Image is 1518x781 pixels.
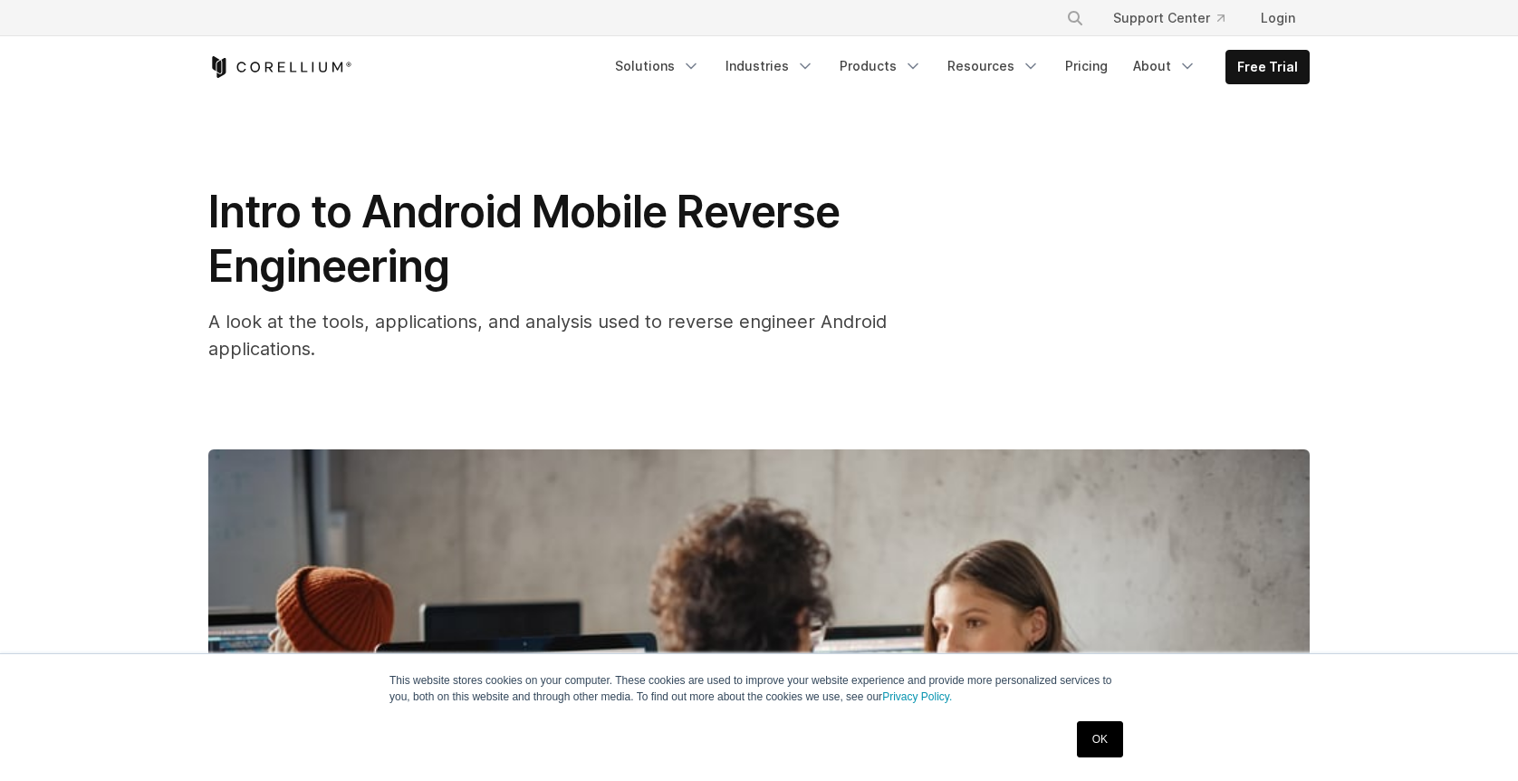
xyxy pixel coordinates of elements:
a: Industries [715,50,825,82]
a: Pricing [1054,50,1119,82]
a: Solutions [604,50,711,82]
a: Products [829,50,933,82]
a: Free Trial [1226,51,1309,83]
span: A look at the tools, applications, and analysis used to reverse engineer Android applications. [208,311,887,360]
div: Navigation Menu [604,50,1310,84]
div: Navigation Menu [1044,2,1310,34]
a: About [1122,50,1207,82]
span: Intro to Android Mobile Reverse Engineering [208,185,840,293]
a: Support Center [1099,2,1239,34]
a: OK [1077,721,1123,757]
a: Corellium Home [208,56,352,78]
a: Login [1246,2,1310,34]
a: Privacy Policy. [882,690,952,703]
button: Search [1059,2,1091,34]
a: Resources [937,50,1051,82]
p: This website stores cookies on your computer. These cookies are used to improve your website expe... [389,672,1129,705]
